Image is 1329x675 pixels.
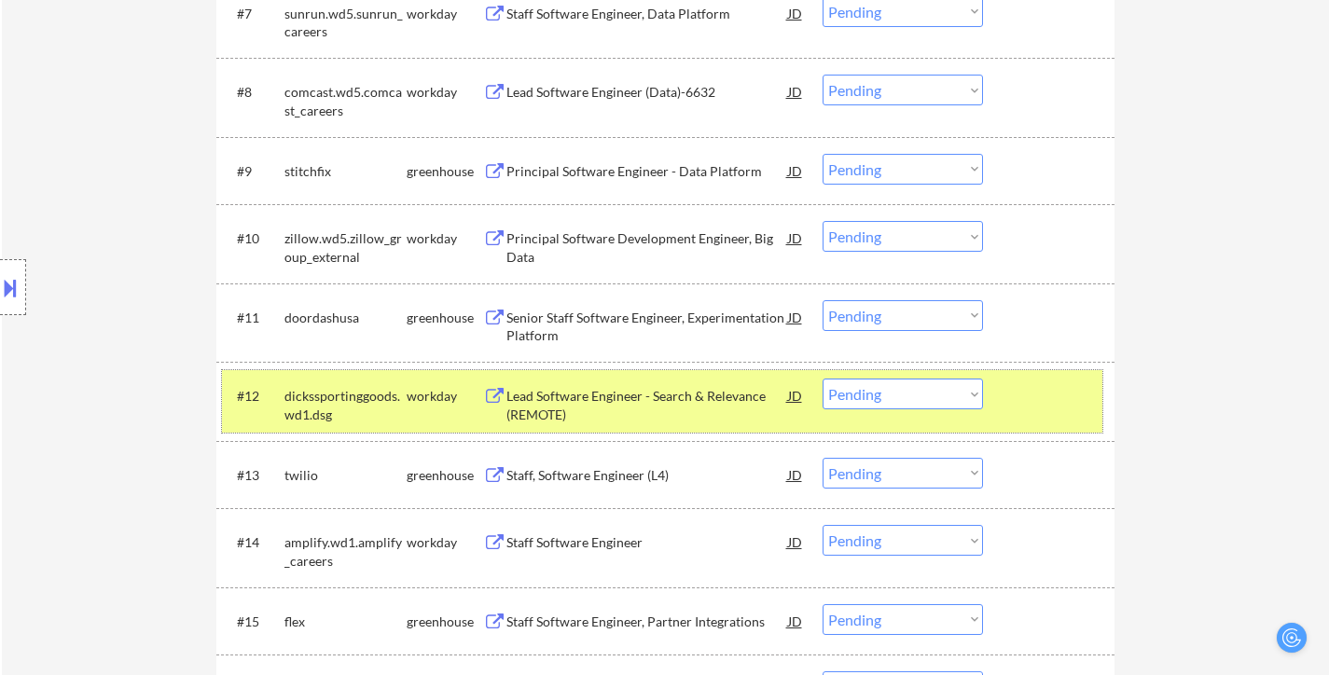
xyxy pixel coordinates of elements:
div: workday [407,533,483,552]
div: sunrun.wd5.sunrun_careers [284,5,407,41]
div: JD [786,300,805,334]
div: flex [284,613,407,631]
div: workday [407,229,483,248]
div: Principal Software Development Engineer, Big Data [506,229,788,266]
div: doordashusa [284,309,407,327]
div: greenhouse [407,162,483,181]
div: dickssportinggoods.wd1.dsg [284,387,407,423]
div: comcast.wd5.comcast_careers [284,83,407,119]
div: Lead Software Engineer - Search & Relevance (REMOTE) [506,387,788,423]
div: Senior Staff Software Engineer, Experimentation Platform [506,309,788,345]
div: Staff Software Engineer, Data Platform [506,5,788,23]
div: #15 [237,613,270,631]
div: Lead Software Engineer (Data)-6632 [506,83,788,102]
div: JD [786,458,805,491]
div: JD [786,379,805,412]
div: amplify.wd1.amplify_careers [284,533,407,570]
div: Staff Software Engineer [506,533,788,552]
div: #7 [237,5,270,23]
div: #8 [237,83,270,102]
div: workday [407,387,483,406]
div: JD [786,525,805,558]
div: JD [786,221,805,255]
div: greenhouse [407,613,483,631]
div: #13 [237,466,270,485]
div: greenhouse [407,309,483,327]
div: Staff Software Engineer, Partner Integrations [506,613,788,631]
div: greenhouse [407,466,483,485]
div: zillow.wd5.zillow_group_external [284,229,407,266]
div: Staff, Software Engineer (L4) [506,466,788,485]
div: stitchfix [284,162,407,181]
div: #14 [237,533,270,552]
div: workday [407,5,483,23]
div: workday [407,83,483,102]
div: JD [786,604,805,638]
div: twilio [284,466,407,485]
div: JD [786,75,805,108]
div: JD [786,154,805,187]
div: Principal Software Engineer - Data Platform [506,162,788,181]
